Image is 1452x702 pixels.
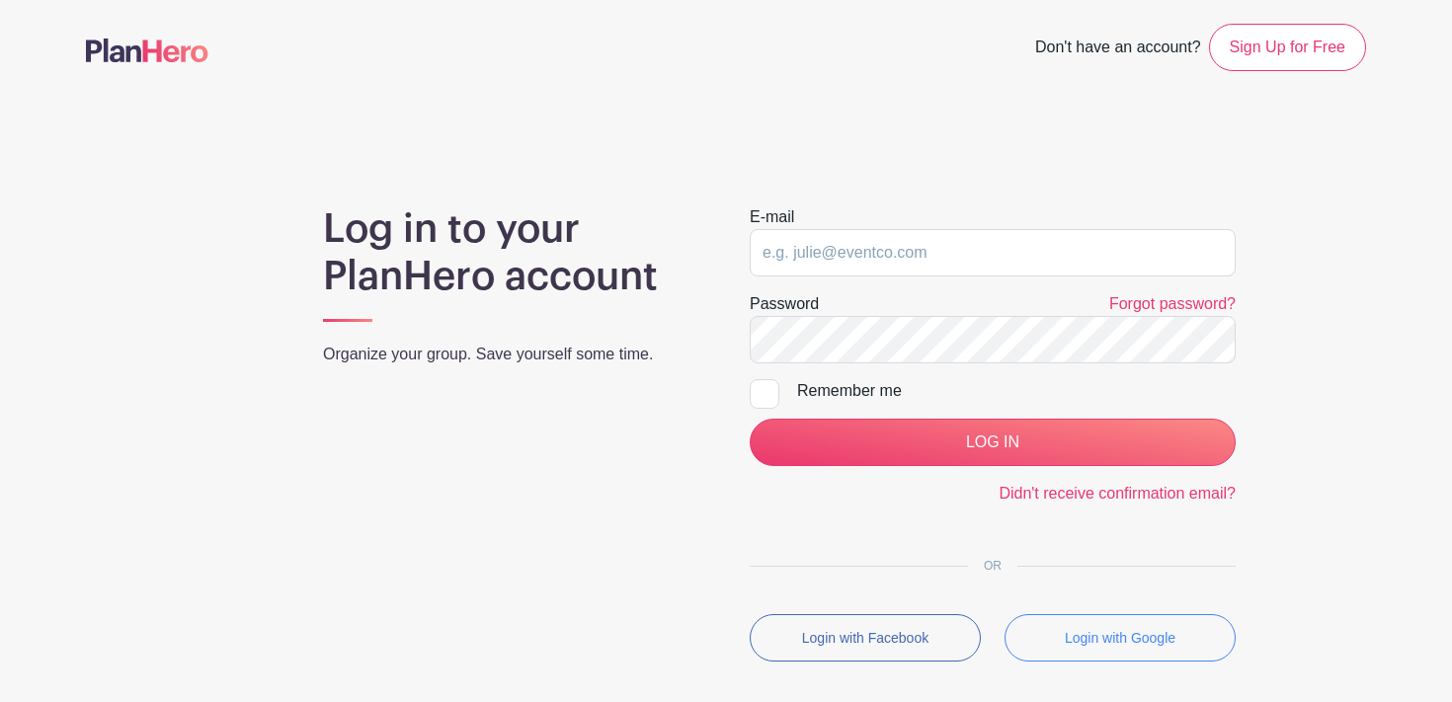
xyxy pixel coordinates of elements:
[1035,28,1201,71] span: Don't have an account?
[802,630,928,646] small: Login with Facebook
[323,205,702,300] h1: Log in to your PlanHero account
[968,559,1017,573] span: OR
[1209,24,1366,71] a: Sign Up for Free
[86,39,208,62] img: logo-507f7623f17ff9eddc593b1ce0a138ce2505c220e1c5a4e2b4648c50719b7d32.svg
[1005,614,1236,662] button: Login with Google
[1065,630,1175,646] small: Login with Google
[750,419,1236,466] input: LOG IN
[797,379,1236,403] div: Remember me
[750,292,819,316] label: Password
[750,205,794,229] label: E-mail
[999,485,1236,502] a: Didn't receive confirmation email?
[750,614,981,662] button: Login with Facebook
[323,343,702,366] p: Organize your group. Save yourself some time.
[1109,295,1236,312] a: Forgot password?
[750,229,1236,276] input: e.g. julie@eventco.com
